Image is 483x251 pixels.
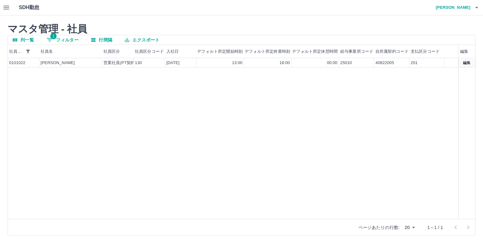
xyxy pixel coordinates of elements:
[24,47,32,56] button: フィルター表示
[50,33,57,39] span: 1
[41,45,53,58] div: 社員名
[409,45,445,58] div: 支払区分コード
[135,45,164,58] div: 社員区分コード
[459,45,475,58] div: 編集
[340,60,352,66] div: 25010
[86,35,117,45] button: 行間隔
[39,45,102,58] div: 社員名
[103,60,136,66] div: 営業社員(PT契約)
[411,60,418,66] div: 201
[291,45,339,58] div: デフォルト所定休憩時間
[374,45,409,58] div: 自所属契約コード
[375,45,408,58] div: 自所属契約コード
[375,60,394,66] div: 40822005
[327,60,337,66] div: 00:00
[103,45,120,58] div: 社員区分
[8,45,39,58] div: 社員番号
[32,47,41,56] button: ソート
[339,45,374,58] div: 給与事業所コード
[9,45,24,58] div: 社員番号
[402,223,417,232] div: 20
[280,60,290,66] div: 18:00
[134,45,165,58] div: 社員区分コード
[197,45,243,58] div: デフォルト所定開始時刻
[460,59,473,66] button: 編集
[24,47,32,56] div: 1件のフィルターを適用中
[358,224,400,231] p: ページあたりの行数:
[135,60,142,66] div: 130
[102,45,134,58] div: 社員区分
[292,45,338,58] div: デフォルト所定休憩時間
[427,224,443,231] p: 1～1 / 1
[166,60,180,66] div: [DATE]
[165,45,197,58] div: 入社日
[9,60,25,66] div: 0101022
[340,45,373,58] div: 給与事業所コード
[411,45,440,58] div: 支払区分コード
[245,45,290,58] div: デフォルト所定終業時刻
[460,45,468,58] div: 編集
[232,60,242,66] div: 13:00
[120,35,164,45] button: エクスポート
[244,45,291,58] div: デフォルト所定終業時刻
[197,45,244,58] div: デフォルト所定開始時刻
[8,23,475,35] h2: マスタ管理 - 社員
[8,35,39,45] button: 列選択
[41,60,75,66] div: [PERSON_NAME]
[166,45,179,58] div: 入社日
[42,35,84,45] button: フィルター表示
